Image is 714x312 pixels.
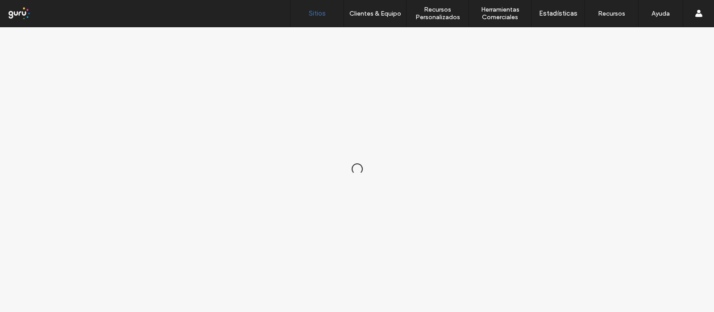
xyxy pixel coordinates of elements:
label: Clientes & Equipo [349,10,401,17]
label: Sitios [309,9,326,17]
label: Recursos Personalizados [407,6,469,21]
label: Recursos [598,10,625,17]
label: Ayuda [652,10,670,17]
label: Herramientas Comerciales [469,6,531,21]
label: Estadísticas [539,9,577,17]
